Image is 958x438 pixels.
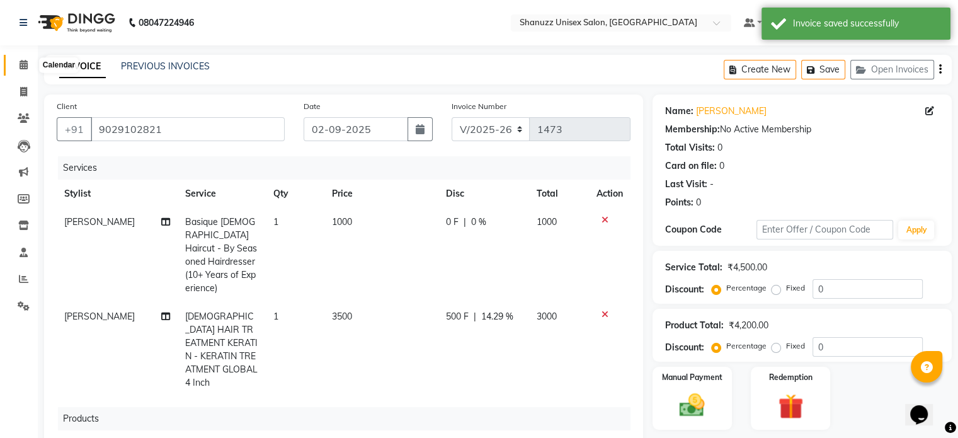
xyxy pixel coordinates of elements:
button: Open Invoices [850,60,934,79]
img: _gift.svg [770,391,811,422]
span: [PERSON_NAME] [64,216,135,228]
th: Total [529,180,589,208]
th: Stylist [57,180,178,208]
button: Create New [724,60,796,79]
div: Products [58,407,640,430]
button: Save [801,60,845,79]
label: Manual Payment [662,372,722,383]
label: Client [57,101,77,112]
span: Basique [DEMOGRAPHIC_DATA] Haircut - By Seasoned Hairdresser (10+ Years of Experience) [185,216,257,294]
div: ₹4,200.00 [729,319,768,332]
div: Name: [665,105,693,118]
div: Product Total: [665,319,724,332]
div: 0 [719,159,724,173]
a: PREVIOUS INVOICES [121,61,210,72]
div: 0 [696,196,701,209]
input: Search by Name/Mobile/Email/Code [91,117,285,141]
div: 0 [717,141,722,154]
th: Qty [266,180,324,208]
div: No Active Membership [665,123,939,136]
div: Service Total: [665,261,722,274]
span: 0 F [446,216,459,229]
span: 0 % [471,216,486,229]
th: Disc [438,180,529,208]
label: Fixed [786,282,805,294]
div: Services [58,156,640,180]
div: Invoice saved successfully [793,17,941,30]
img: logo [32,5,118,40]
iframe: chat widget [905,388,945,425]
span: 1000 [332,216,352,228]
div: Last Visit: [665,178,707,191]
label: Percentage [726,282,767,294]
div: Coupon Code [665,223,756,236]
label: Invoice Number [452,101,506,112]
span: 500 F [446,310,469,323]
span: [DEMOGRAPHIC_DATA] HAIR TREATMENT KERATIN - KERATIN TREATMENT GLOBAL 4 Inch [185,311,258,388]
span: 1 [273,216,278,228]
th: Service [178,180,266,208]
label: Fixed [786,340,805,352]
label: Date [304,101,321,112]
input: Enter Offer / Coupon Code [756,220,894,239]
div: Membership: [665,123,720,136]
a: [PERSON_NAME] [696,105,767,118]
th: Action [589,180,630,208]
span: 14.29 % [481,310,513,323]
img: _cash.svg [671,391,712,420]
div: Total Visits: [665,141,715,154]
div: Calendar [40,58,78,73]
div: ₹4,500.00 [727,261,767,274]
span: 1000 [537,216,557,228]
span: | [464,216,466,229]
span: | [474,310,476,323]
label: Redemption [769,372,813,383]
span: [PERSON_NAME] [64,311,135,322]
b: 08047224946 [139,5,194,40]
span: 3000 [537,311,557,322]
th: Price [324,180,438,208]
label: Percentage [726,340,767,352]
span: 3500 [332,311,352,322]
span: 1 [273,311,278,322]
div: Discount: [665,341,704,354]
div: - [710,178,714,191]
div: Discount: [665,283,704,296]
button: Apply [898,221,934,239]
button: +91 [57,117,92,141]
div: Card on file: [665,159,717,173]
div: Points: [665,196,693,209]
